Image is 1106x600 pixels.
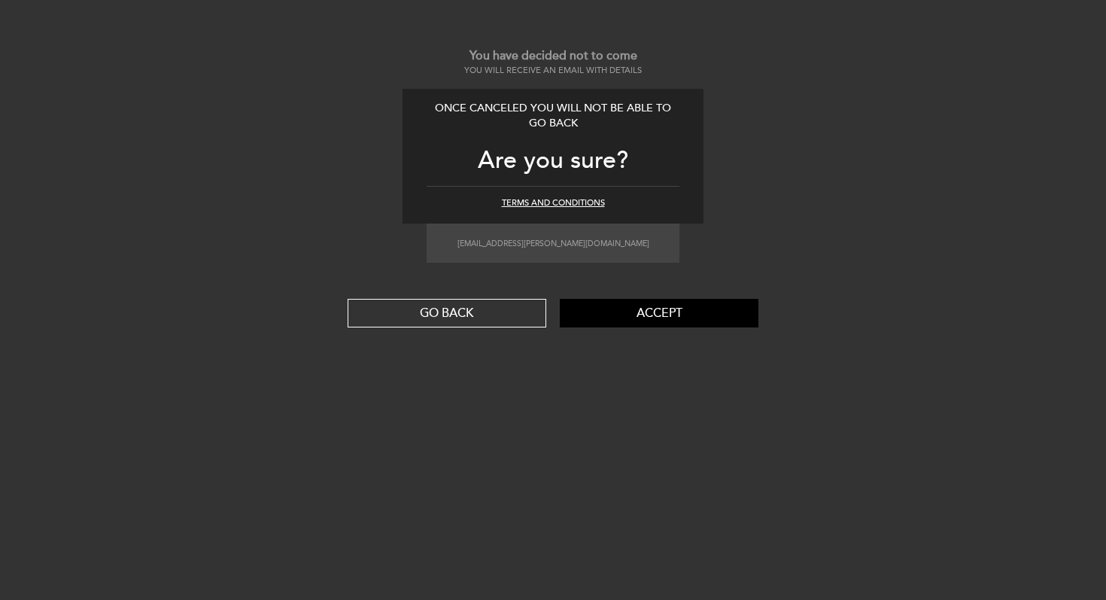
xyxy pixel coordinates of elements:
small: [EMAIL_ADDRESS][PERSON_NAME][DOMAIN_NAME] [457,239,649,248]
button: Terms and Conditions [502,197,605,209]
div: Once canceled you will not be able to go back [427,101,679,132]
button: Accept [560,299,758,327]
span: Are you sure? [478,145,628,175]
button: GO BACK [348,299,546,327]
